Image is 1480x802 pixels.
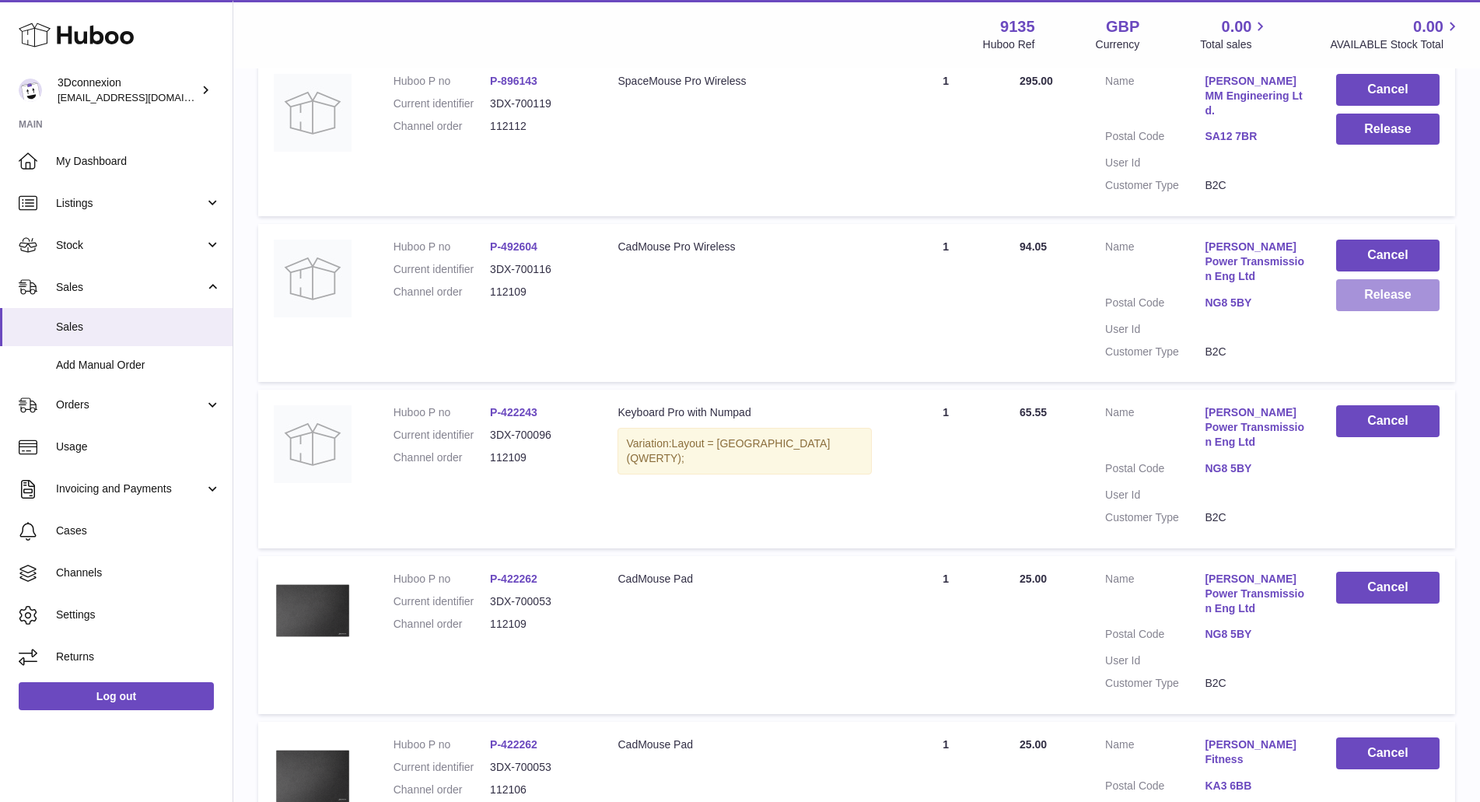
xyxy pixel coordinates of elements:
[1020,573,1047,585] span: 25.00
[56,397,205,412] span: Orders
[1105,129,1205,148] dt: Postal Code
[274,572,352,650] img: 3Dconnexion_CadMouse-Pad.png
[1205,405,1304,450] a: [PERSON_NAME] Power Transmission Eng Ltd
[274,74,352,152] img: no-photo.jpg
[490,573,537,585] a: P-422262
[56,154,221,169] span: My Dashboard
[1336,737,1440,769] button: Cancel
[1105,74,1205,122] dt: Name
[56,238,205,253] span: Stock
[1020,738,1047,751] span: 25.00
[490,262,586,277] dd: 3DX-700116
[490,450,586,465] dd: 112109
[394,572,490,587] dt: Huboo P no
[1205,572,1304,616] a: [PERSON_NAME] Power Transmission Eng Ltd
[490,428,586,443] dd: 3DX-700096
[490,119,586,134] dd: 112112
[19,79,42,102] img: order_eu@3dconnexion.com
[1336,240,1440,271] button: Cancel
[490,406,537,419] a: P-422243
[394,760,490,775] dt: Current identifier
[1205,737,1304,767] a: [PERSON_NAME] Fitness
[1000,16,1035,37] strong: 9135
[1205,296,1304,310] a: NG8 5BY
[1105,405,1205,454] dt: Name
[394,594,490,609] dt: Current identifier
[394,617,490,632] dt: Channel order
[490,594,586,609] dd: 3DX-700053
[618,737,872,752] div: CadMouse Pad
[1105,178,1205,193] dt: Customer Type
[618,240,872,254] div: CadMouse Pro Wireless
[618,572,872,587] div: CadMouse Pad
[56,650,221,664] span: Returns
[626,437,830,464] span: Layout = [GEOGRAPHIC_DATA] (QWERTY);
[1413,16,1443,37] span: 0.00
[1205,74,1304,118] a: [PERSON_NAME] MM Engineering Ltd.
[1020,240,1047,253] span: 94.05
[1205,676,1304,691] dd: B2C
[1105,156,1205,170] dt: User Id
[394,74,490,89] dt: Huboo P no
[56,524,221,538] span: Cases
[1020,406,1047,419] span: 65.55
[1105,510,1205,525] dt: Customer Type
[56,358,221,373] span: Add Manual Order
[1105,737,1205,771] dt: Name
[1105,488,1205,503] dt: User Id
[490,96,586,111] dd: 3DX-700119
[887,556,1004,714] td: 1
[394,262,490,277] dt: Current identifier
[490,783,586,797] dd: 112106
[1205,461,1304,476] a: NG8 5BY
[19,682,214,710] a: Log out
[490,760,586,775] dd: 3DX-700053
[490,240,537,253] a: P-492604
[1105,240,1205,288] dt: Name
[1205,240,1304,284] a: [PERSON_NAME] Power Transmission Eng Ltd
[394,96,490,111] dt: Current identifier
[1105,779,1205,797] dt: Postal Code
[394,737,490,752] dt: Huboo P no
[56,482,205,496] span: Invoicing and Payments
[983,37,1035,52] div: Huboo Ref
[1200,16,1269,52] a: 0.00 Total sales
[1096,37,1140,52] div: Currency
[394,240,490,254] dt: Huboo P no
[1105,322,1205,337] dt: User Id
[1020,75,1053,87] span: 295.00
[1105,676,1205,691] dt: Customer Type
[56,196,205,211] span: Listings
[1222,16,1252,37] span: 0.00
[1105,572,1205,620] dt: Name
[618,405,872,420] div: Keyboard Pro with Numpad
[56,280,205,295] span: Sales
[56,566,221,580] span: Channels
[56,608,221,622] span: Settings
[1336,74,1440,106] button: Cancel
[394,405,490,420] dt: Huboo P no
[1336,279,1440,311] button: Release
[618,74,872,89] div: SpaceMouse Pro Wireless
[394,783,490,797] dt: Channel order
[490,738,537,751] a: P-422262
[1205,510,1304,525] dd: B2C
[1205,627,1304,642] a: NG8 5BY
[56,440,221,454] span: Usage
[1330,16,1461,52] a: 0.00 AVAILABLE Stock Total
[56,320,221,334] span: Sales
[1105,345,1205,359] dt: Customer Type
[394,428,490,443] dt: Current identifier
[58,91,229,103] span: [EMAIL_ADDRESS][DOMAIN_NAME]
[1105,653,1205,668] dt: User Id
[1105,461,1205,480] dt: Postal Code
[1205,779,1304,793] a: KA3 6BB
[887,224,1004,382] td: 1
[887,390,1004,548] td: 1
[394,450,490,465] dt: Channel order
[274,405,352,483] img: no-photo.jpg
[490,75,537,87] a: P-896143
[1205,129,1304,144] a: SA12 7BR
[394,119,490,134] dt: Channel order
[1330,37,1461,52] span: AVAILABLE Stock Total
